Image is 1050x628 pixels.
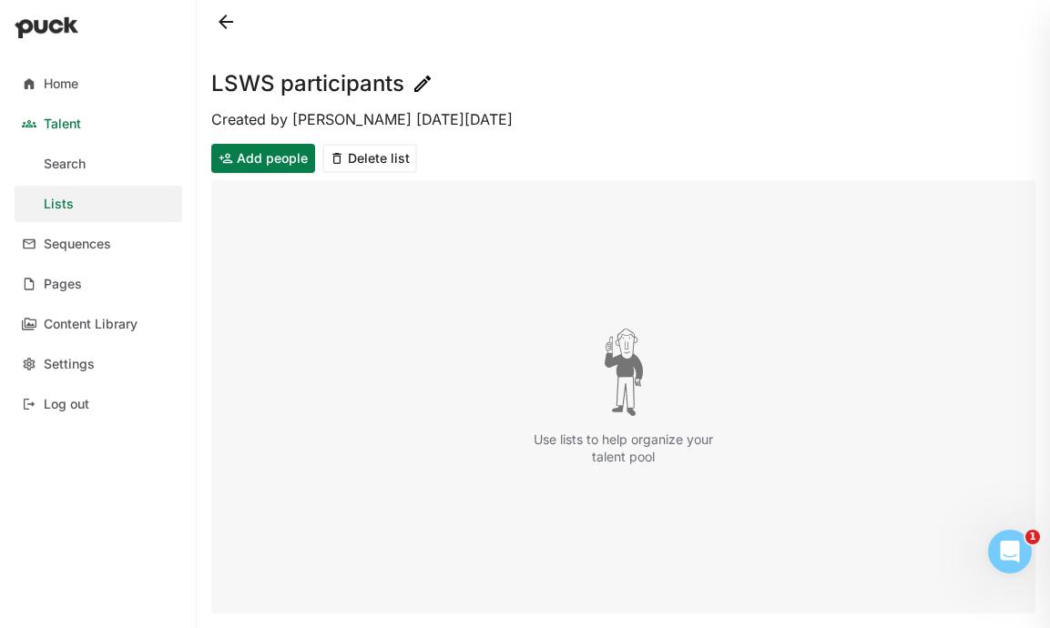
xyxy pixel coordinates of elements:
[211,144,315,173] button: Add people
[988,530,1032,573] iframe: Intercom live chat
[322,144,417,173] button: Delete list
[15,106,182,142] a: Talent
[44,237,111,252] div: Sequences
[211,73,404,95] h1: LSWS participants
[15,66,182,102] a: Home
[44,397,89,412] div: Log out
[44,157,86,172] div: Search
[44,197,74,212] div: Lists
[44,357,95,372] div: Settings
[15,346,182,382] a: Settings
[15,186,182,222] a: Lists
[44,317,138,332] div: Content Library
[15,146,182,182] a: Search
[15,226,182,262] a: Sequences
[528,430,719,466] div: Use lists to help organize your talent pool
[605,329,643,416] img: Empty Table
[44,277,82,292] div: Pages
[15,306,182,342] a: Content Library
[44,76,78,92] div: Home
[1025,530,1040,544] span: 1
[15,266,182,302] a: Pages
[44,116,81,132] div: Talent
[211,109,1035,129] div: Created by [PERSON_NAME] [DATE][DATE]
